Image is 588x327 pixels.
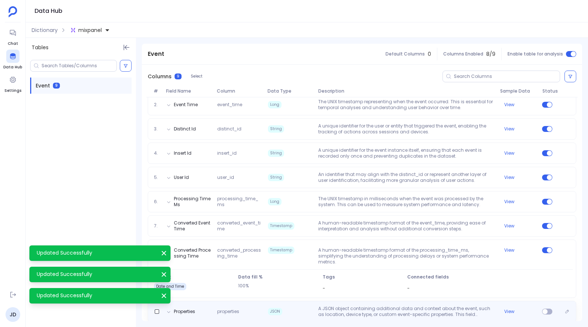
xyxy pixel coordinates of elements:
[214,175,265,180] span: user_id
[265,88,315,94] span: Data Type
[8,6,17,17] img: petavue logo
[214,309,265,315] span: properties
[539,88,556,94] span: Status
[504,223,514,229] button: View
[53,83,60,89] span: 9
[315,123,497,135] p: A unique identifier for the user or entity that triggered the event, enabling the tracking of act...
[174,309,195,315] button: Properties
[238,283,317,289] p: 100%
[174,196,211,208] button: Processing Time Ms
[26,38,136,57] div: Tables
[69,24,111,36] button: mixpanel
[70,27,76,33] img: mixpanel.svg
[151,150,164,156] span: 4.
[174,150,191,156] button: Insert Id
[268,150,284,157] span: String
[35,6,62,16] h1: Data Hub
[323,285,325,291] span: -
[504,199,514,205] button: View
[154,274,233,280] span: Format
[214,126,265,132] span: distinct_id
[386,51,425,57] span: Default Columns
[151,175,164,180] span: 5.
[163,88,214,94] span: Field Name
[37,249,154,256] p: Updated Successfully
[315,220,497,232] p: A human-readable timestamp format of the event_time, providing ease of interpretation and analysi...
[315,88,497,94] span: Description
[186,72,207,81] button: Select
[121,42,132,53] button: Hide Tables
[151,199,164,205] span: 6.
[174,102,198,108] button: Event Time
[504,126,514,132] button: View
[29,245,171,261] div: Updated Successfully
[508,51,563,57] span: Enable table for analysis
[268,247,294,254] span: Timestamp
[151,126,164,132] span: 3.
[407,285,410,291] span: -
[238,274,317,280] span: Data fill %
[4,88,21,94] span: Settings
[151,88,164,94] span: #
[151,102,164,108] span: 2.
[504,102,514,108] button: View
[214,102,265,108] span: event_time
[148,73,172,80] span: Columns
[42,63,116,69] input: Search Tables/Columns
[6,41,19,47] span: Chat
[268,308,282,315] span: JSON
[323,274,401,280] span: Tags
[315,99,497,111] p: The UNIX timestamp representing when the event occurred. This is essential for temporal analyses ...
[175,73,182,79] span: 9
[315,306,497,317] p: A JSON object containing additional data and context about the event, such as location, device ty...
[315,196,497,208] p: The UNIX timestamp in milliseconds when the event was processed by the system. This can be used t...
[268,198,282,205] span: Long
[315,247,497,265] p: A human-readable timestamp format of the processing_time_ms, simplifying the understanding of pro...
[174,126,196,132] button: Distinct Id
[504,175,514,180] button: View
[148,50,164,58] span: Event
[214,150,265,156] span: insert_id
[214,196,265,208] span: processing_time_ms
[315,172,497,183] p: An identifier that may align with the distinct_id or represent another layer of user identificati...
[32,26,58,34] span: Dictionary
[154,283,186,290] p: Date and Time
[497,88,539,94] span: Sample Data
[6,26,19,47] a: Chat
[37,270,154,278] p: Updated Successfully
[36,82,50,89] span: Event
[562,306,572,317] button: Edit
[151,223,164,229] span: 7.
[268,101,282,108] span: Long
[504,309,514,315] button: View
[3,64,22,70] span: Data Hub
[504,247,514,253] button: View
[214,88,265,94] span: Column
[78,26,102,34] span: mixpanel
[443,51,483,57] span: Columns Enabled
[504,150,514,156] button: View
[454,73,560,79] input: Search Columns
[174,220,211,232] button: Converted Event Time
[407,274,570,280] span: Connected fields
[6,307,20,322] a: JD
[214,220,265,232] span: converted_event_time
[37,292,154,299] p: Updated Successfully
[29,288,171,303] div: Updated Successfully
[315,147,497,159] p: A unique identifier for the event instance itself, ensuring that each event is recorded only once...
[268,125,284,133] span: String
[214,247,265,265] span: converted_processing_time
[4,73,21,94] a: Settings
[268,222,294,230] span: Timestamp
[174,247,211,259] button: Converted Processing Time
[486,50,495,58] span: 8 / 9
[29,267,171,282] div: Updated Successfully
[268,174,284,181] span: String
[3,50,22,70] a: Data Hub
[174,175,189,180] button: User Id
[428,50,431,58] span: 0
